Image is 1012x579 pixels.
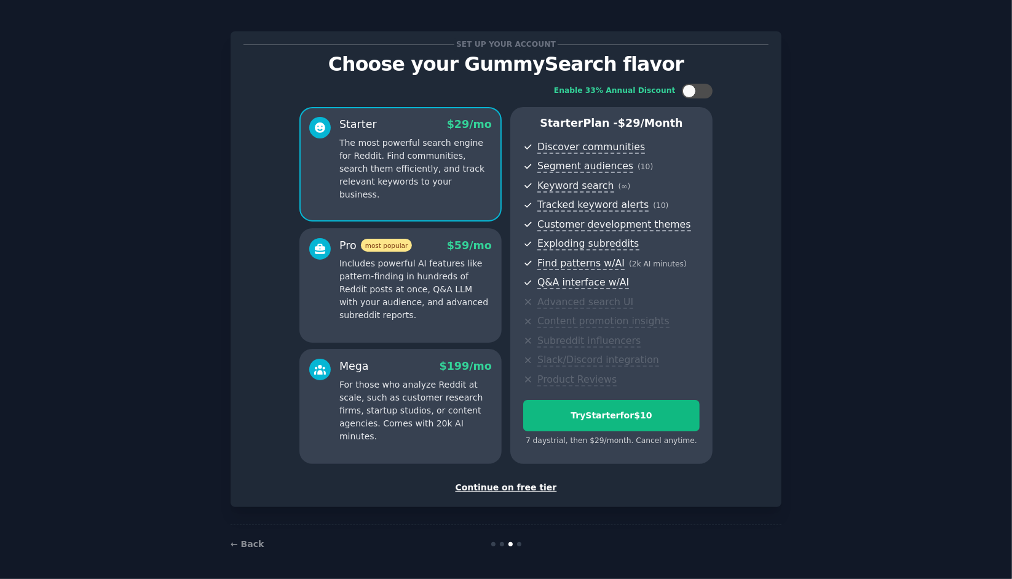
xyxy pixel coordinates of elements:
[523,400,700,431] button: TryStarterfor$10
[339,359,369,374] div: Mega
[243,481,769,494] div: Continue on free tier
[537,296,633,309] span: Advanced search UI
[618,117,683,129] span: $ 29 /month
[537,218,691,231] span: Customer development themes
[537,276,629,289] span: Q&A interface w/AI
[537,180,614,193] span: Keyword search
[537,354,659,367] span: Slack/Discord integration
[537,141,645,154] span: Discover communities
[523,436,700,447] div: 7 days trial, then $ 29 /month . Cancel anytime.
[638,162,653,171] span: ( 10 )
[537,335,641,348] span: Subreddit influencers
[537,257,625,270] span: Find patterns w/AI
[447,118,492,130] span: $ 29 /mo
[339,238,412,254] div: Pro
[339,378,492,443] p: For those who analyze Reddit at scale, such as customer research firms, startup studios, or conte...
[537,238,639,250] span: Exploding subreddits
[339,137,492,201] p: The most powerful search engine for Reddit. Find communities, search them efficiently, and track ...
[629,260,687,268] span: ( 2k AI minutes )
[339,117,377,132] div: Starter
[231,539,264,549] a: ← Back
[440,360,492,372] span: $ 199 /mo
[537,160,633,173] span: Segment audiences
[537,315,670,328] span: Content promotion insights
[653,201,668,210] span: ( 10 )
[524,409,699,422] div: Try Starter for $10
[619,182,631,191] span: ( ∞ )
[537,199,649,212] span: Tracked keyword alerts
[339,257,492,322] p: Includes powerful AI features like pattern-finding in hundreds of Reddit posts at once, Q&A LLM w...
[454,38,558,51] span: Set up your account
[243,54,769,75] p: Choose your GummySearch flavor
[447,239,492,252] span: $ 59 /mo
[523,116,700,131] p: Starter Plan -
[537,373,617,386] span: Product Reviews
[554,86,676,97] div: Enable 33% Annual Discount
[361,239,413,252] span: most popular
